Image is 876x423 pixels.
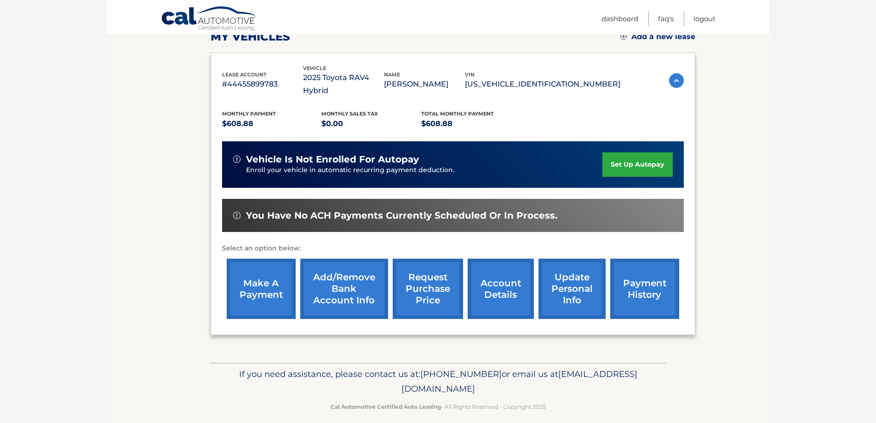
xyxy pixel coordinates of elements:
[610,259,679,319] a: payment history
[222,71,267,78] span: lease account
[421,117,521,130] p: $608.88
[303,65,326,71] span: vehicle
[246,210,557,221] span: You have no ACH payments currently scheduled or in process.
[384,78,465,91] p: [PERSON_NAME]
[420,369,502,379] span: [PHONE_NUMBER]
[246,165,603,175] p: Enroll your vehicle in automatic recurring payment deduction.
[233,212,240,219] img: alert-white.svg
[217,367,660,396] p: If you need assistance, please contact us at: or email us at
[421,110,494,117] span: Total Monthly Payment
[300,259,388,319] a: Add/Remove bank account info
[303,71,384,97] p: 2025 Toyota RAV4 Hybrid
[693,11,716,26] a: Logout
[468,259,534,319] a: account details
[222,243,684,254] p: Select an option below:
[161,6,258,33] a: Cal Automotive
[658,11,674,26] a: FAQ's
[222,117,322,130] p: $608.88
[602,152,672,177] a: set up autopay
[669,73,684,88] img: accordion-active.svg
[227,259,296,319] a: make a payment
[217,402,660,411] p: - All Rights Reserved - Copyright 2025
[620,33,627,40] img: add.svg
[620,32,695,41] a: Add a new lease
[393,259,463,319] a: request purchase price
[401,369,637,394] span: [EMAIL_ADDRESS][DOMAIN_NAME]
[465,71,475,78] span: vin
[321,110,378,117] span: Monthly sales Tax
[538,259,606,319] a: update personal info
[331,403,441,410] strong: Cal Automotive Certified Auto Leasing
[384,71,400,78] span: name
[465,78,620,91] p: [US_VEHICLE_IDENTIFICATION_NUMBER]
[321,117,421,130] p: $0.00
[222,110,276,117] span: Monthly Payment
[233,156,240,163] img: alert-white.svg
[246,154,419,165] span: vehicle is not enrolled for autopay
[222,78,303,91] p: #44455899783
[601,11,638,26] a: Dashboard
[211,30,290,44] h2: my vehicles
